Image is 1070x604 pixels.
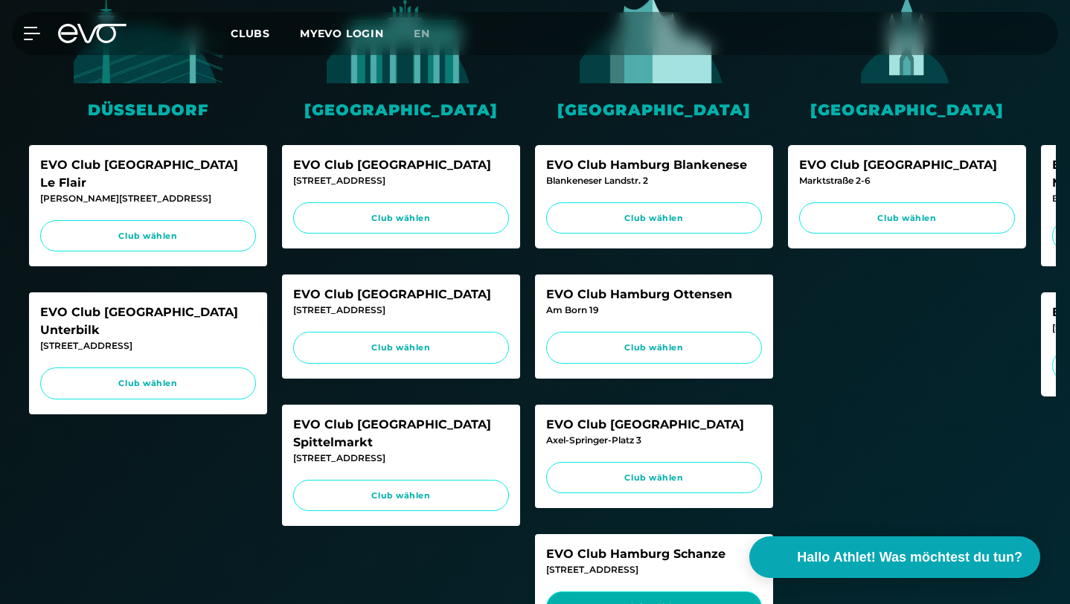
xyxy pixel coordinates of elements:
[293,416,509,452] div: EVO Club [GEOGRAPHIC_DATA] Spittelmarkt
[231,26,300,40] a: Clubs
[560,472,748,484] span: Club wählen
[788,98,1026,121] div: [GEOGRAPHIC_DATA]
[40,303,256,339] div: EVO Club [GEOGRAPHIC_DATA] Unterbilk
[293,332,509,364] a: Club wählen
[546,434,762,447] div: Axel-Springer-Platz 3
[546,563,762,576] div: [STREET_ADDRESS]
[546,332,762,364] a: Club wählen
[40,367,256,399] a: Club wählen
[293,286,509,303] div: EVO Club [GEOGRAPHIC_DATA]
[546,416,762,434] div: EVO Club [GEOGRAPHIC_DATA]
[293,202,509,234] a: Club wählen
[40,220,256,252] a: Club wählen
[54,377,242,390] span: Club wählen
[799,174,1015,187] div: Marktstraße 2-6
[797,547,1022,568] span: Hallo Athlet! Was möchtest du tun?
[749,536,1040,578] button: Hallo Athlet! Was möchtest du tun?
[231,27,270,40] span: Clubs
[293,303,509,317] div: [STREET_ADDRESS]
[546,286,762,303] div: EVO Club Hamburg Ottensen
[29,98,267,121] div: Düsseldorf
[293,156,509,174] div: EVO Club [GEOGRAPHIC_DATA]
[282,98,520,121] div: [GEOGRAPHIC_DATA]
[293,174,509,187] div: [STREET_ADDRESS]
[40,156,256,192] div: EVO Club [GEOGRAPHIC_DATA] Le Flair
[799,156,1015,174] div: EVO Club [GEOGRAPHIC_DATA]
[799,202,1015,234] a: Club wählen
[293,452,509,465] div: [STREET_ADDRESS]
[546,545,762,563] div: EVO Club Hamburg Schanze
[535,98,773,121] div: [GEOGRAPHIC_DATA]
[300,27,384,40] a: MYEVO LOGIN
[546,156,762,174] div: EVO Club Hamburg Blankenese
[54,230,242,242] span: Club wählen
[546,303,762,317] div: Am Born 19
[307,489,495,502] span: Club wählen
[813,212,1001,225] span: Club wählen
[307,212,495,225] span: Club wählen
[414,25,448,42] a: en
[414,27,430,40] span: en
[560,341,748,354] span: Club wählen
[293,480,509,512] a: Club wählen
[40,339,256,353] div: [STREET_ADDRESS]
[546,174,762,187] div: Blankeneser Landstr. 2
[307,341,495,354] span: Club wählen
[40,192,256,205] div: [PERSON_NAME][STREET_ADDRESS]
[546,462,762,494] a: Club wählen
[546,202,762,234] a: Club wählen
[560,212,748,225] span: Club wählen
